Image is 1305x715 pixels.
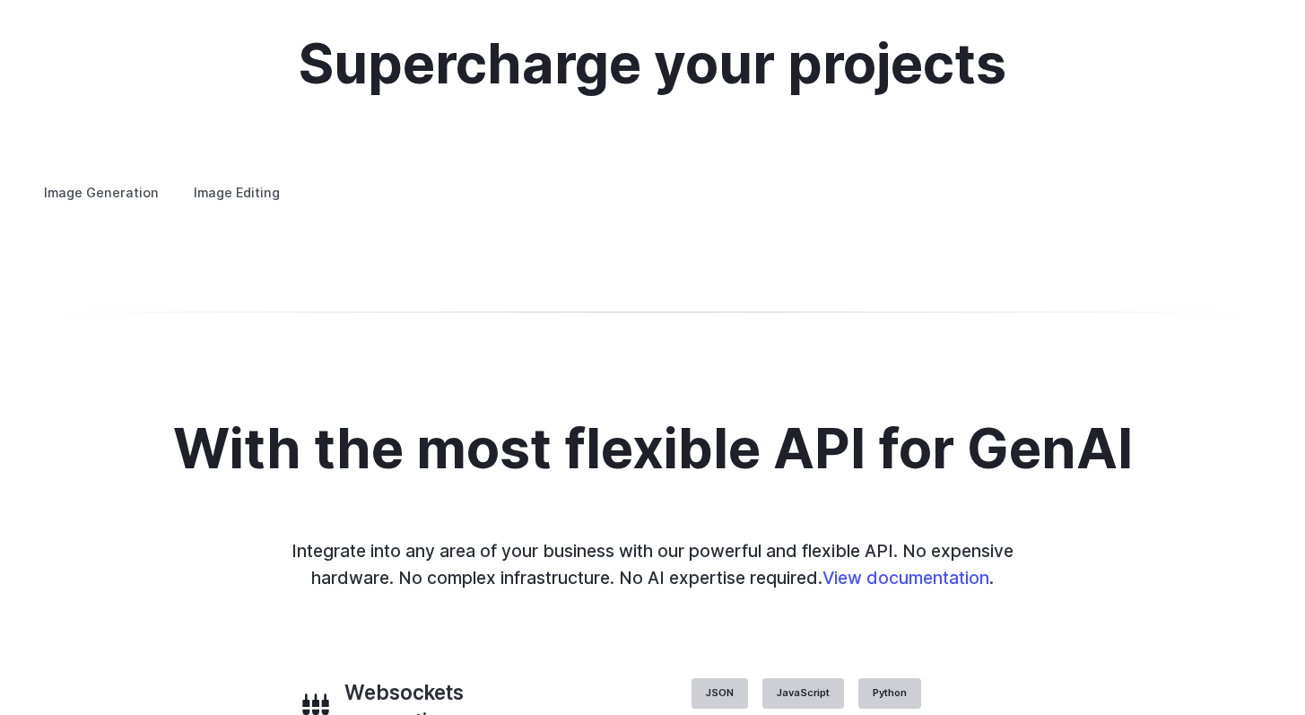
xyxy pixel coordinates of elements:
[29,177,174,208] label: Image Generation
[173,419,1133,480] h2: With the most flexible API for GenAI
[178,177,295,208] label: Image Editing
[858,678,921,709] label: Python
[822,567,989,589] a: View documentation
[692,678,748,709] label: JSON
[299,34,1006,95] h2: Supercharge your projects
[280,537,1026,592] p: Integrate into any area of your business with our powerful and flexible API. No expensive hardwar...
[762,678,844,709] label: JavaScript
